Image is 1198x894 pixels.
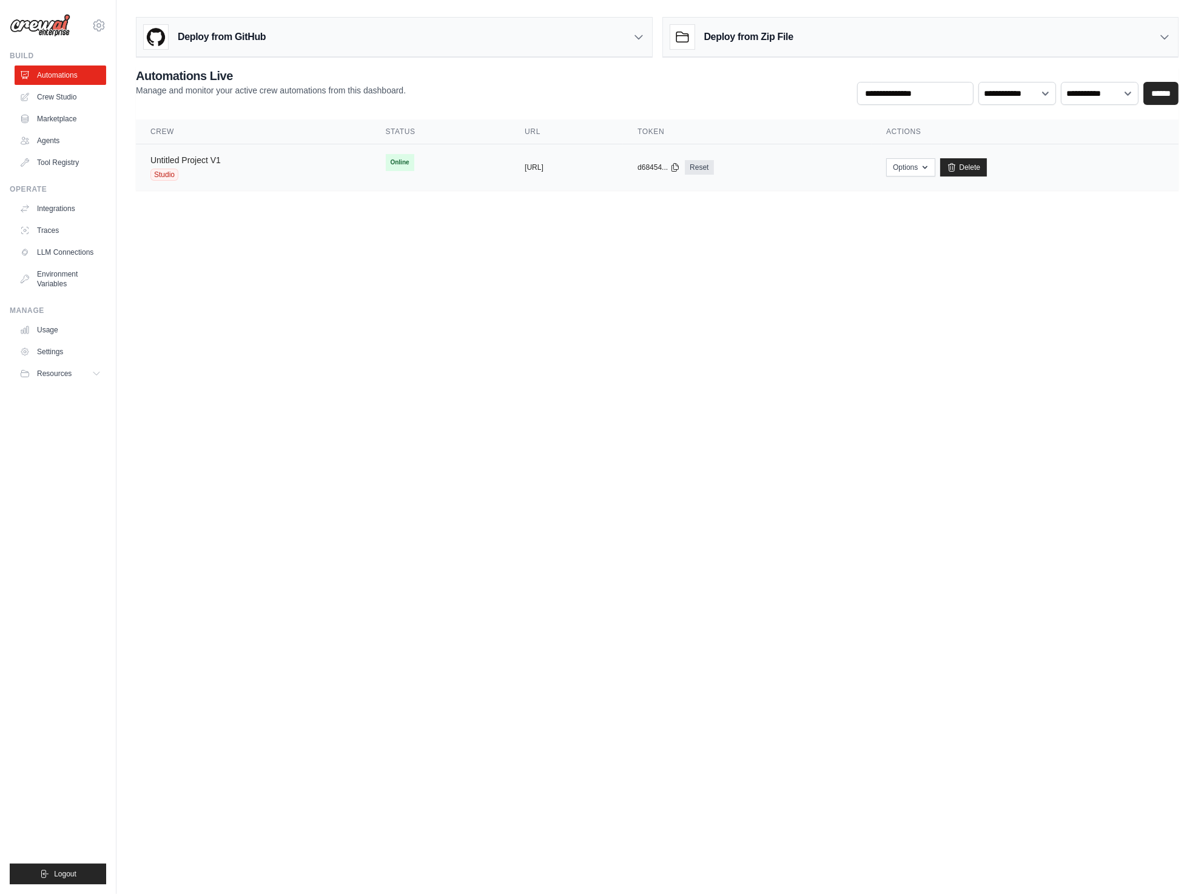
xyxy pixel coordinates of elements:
[15,66,106,85] a: Automations
[150,169,178,181] span: Studio
[940,158,987,176] a: Delete
[144,25,168,49] img: GitHub Logo
[10,184,106,194] div: Operate
[10,306,106,315] div: Manage
[10,51,106,61] div: Build
[15,109,106,129] a: Marketplace
[15,364,106,383] button: Resources
[510,119,623,144] th: URL
[15,320,106,340] a: Usage
[638,163,680,172] button: d68454...
[623,119,872,144] th: Token
[37,369,72,378] span: Resources
[136,67,406,84] h2: Automations Live
[386,154,414,171] span: Online
[136,119,371,144] th: Crew
[136,84,406,96] p: Manage and monitor your active crew automations from this dashboard.
[685,160,713,175] a: Reset
[10,14,70,37] img: Logo
[10,864,106,884] button: Logout
[15,264,106,294] a: Environment Variables
[15,342,106,361] a: Settings
[704,30,793,44] h3: Deploy from Zip File
[178,30,266,44] h3: Deploy from GitHub
[15,199,106,218] a: Integrations
[15,153,106,172] a: Tool Registry
[1137,836,1198,894] iframe: Chat Widget
[150,155,221,165] a: Untitled Project V1
[371,119,511,144] th: Status
[872,119,1179,144] th: Actions
[886,158,935,176] button: Options
[54,869,76,879] span: Logout
[15,131,106,150] a: Agents
[15,243,106,262] a: LLM Connections
[15,221,106,240] a: Traces
[15,87,106,107] a: Crew Studio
